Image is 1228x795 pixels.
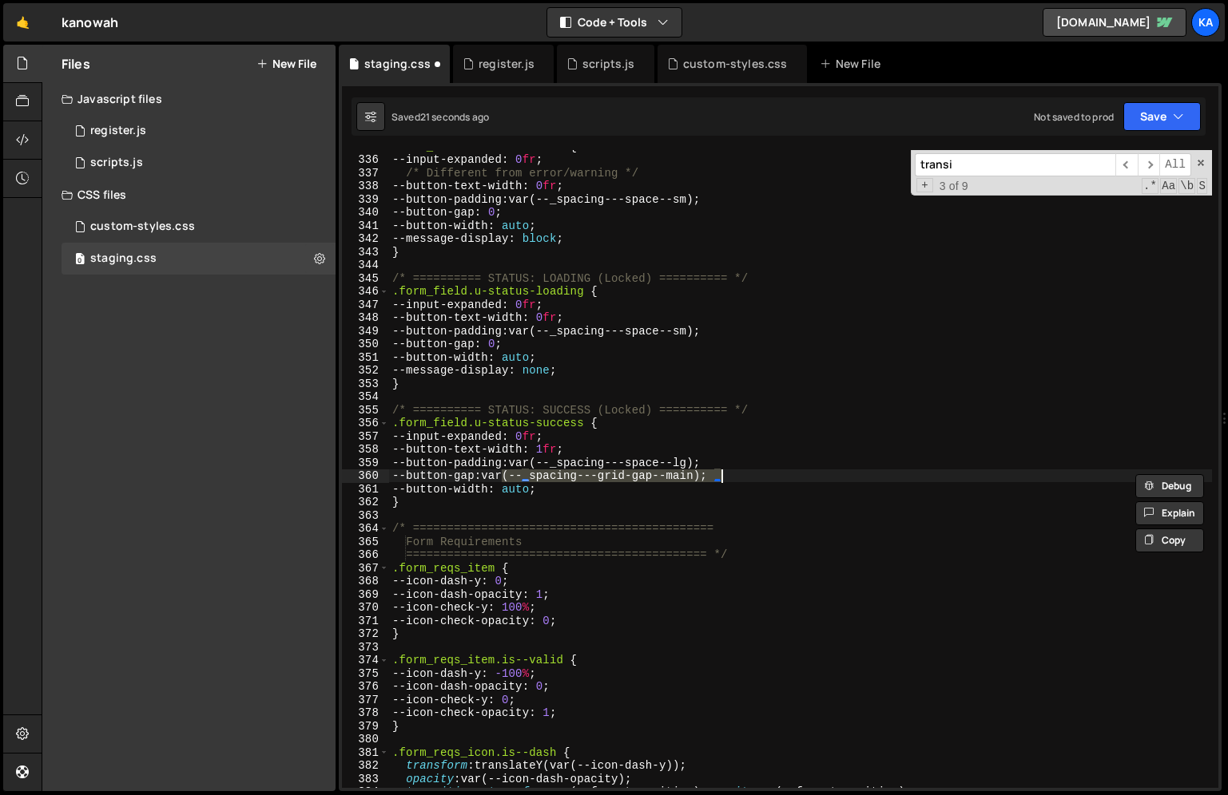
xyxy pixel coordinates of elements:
div: 373 [342,641,389,655]
div: 356 [342,417,389,430]
div: custom-styles.css [683,56,788,72]
div: register.js [479,56,535,72]
span: Whole Word Search [1178,178,1195,194]
div: 355 [342,404,389,417]
div: 360 [342,469,389,483]
div: 343 [342,246,389,259]
div: scripts.js [582,56,635,72]
a: [DOMAIN_NAME] [1043,8,1186,37]
button: Debug [1135,474,1204,498]
div: 337 [342,167,389,180]
span: Alt-Enter [1159,153,1191,176]
div: 344 [342,259,389,272]
div: Saved [391,110,489,124]
input: Search for [915,153,1115,176]
div: 359 [342,457,389,470]
button: New File [256,57,316,70]
div: 368 [342,575,389,588]
div: 21 seconds ago [420,110,489,124]
button: Copy [1135,528,1204,552]
h2: Files [62,55,90,73]
button: Explain [1135,501,1204,525]
div: 9382/24789.js [62,147,336,179]
div: scripts.js [90,156,143,170]
div: 382 [342,759,389,773]
div: staging.css [90,251,157,266]
span: Search In Selection [1197,178,1207,194]
span: 0 [75,254,85,267]
div: 351 [342,351,389,365]
div: 348 [342,311,389,325]
button: Save [1123,102,1201,131]
a: 🤙 [3,3,42,42]
div: 383 [342,773,389,786]
div: 340 [342,206,389,220]
span: ​ [1138,153,1160,176]
div: 357 [342,430,389,444]
div: New File [820,56,887,72]
div: 9382/20450.css [62,211,336,243]
div: 361 [342,483,389,496]
div: Not saved to prod [1034,110,1114,124]
span: Toggle Replace mode [916,178,933,193]
button: Code + Tools [547,8,682,37]
div: 336 [342,153,389,167]
div: 363 [342,509,389,523]
div: 353 [342,378,389,391]
div: 352 [342,364,389,378]
div: 358 [342,443,389,457]
span: CaseSensitive Search [1160,178,1177,194]
div: 374 [342,654,389,667]
div: 364 [342,522,389,536]
span: 3 of 9 [933,180,975,193]
div: 375 [342,667,389,681]
div: 342 [342,232,389,246]
div: 346 [342,285,389,299]
div: 378 [342,706,389,720]
div: 354 [342,390,389,404]
div: 349 [342,325,389,338]
a: Ka [1191,8,1220,37]
div: 338 [342,180,389,193]
div: 371 [342,615,389,628]
div: 347 [342,299,389,312]
div: 367 [342,562,389,575]
div: 381 [342,746,389,760]
div: 362 [342,496,389,509]
div: 345 [342,272,389,286]
div: 341 [342,220,389,233]
div: kanowah [62,13,118,32]
div: 9382/20687.js [62,115,336,147]
div: 380 [342,733,389,746]
div: 350 [342,338,389,351]
div: 369 [342,588,389,602]
div: 377 [342,694,389,707]
div: Javascript files [42,83,336,115]
div: 339 [342,193,389,207]
div: 370 [342,601,389,615]
div: custom-styles.css [90,220,195,234]
div: CSS files [42,179,336,211]
div: register.js [90,124,146,138]
div: staging.css [62,243,336,275]
span: ​ [1115,153,1138,176]
div: 365 [342,536,389,549]
div: 372 [342,627,389,641]
div: staging.css [364,56,431,72]
span: RegExp Search [1142,178,1158,194]
div: 376 [342,680,389,694]
div: 366 [342,548,389,562]
div: 379 [342,720,389,734]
